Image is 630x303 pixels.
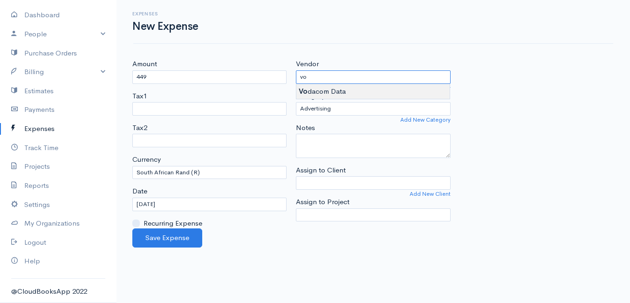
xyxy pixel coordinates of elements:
[132,228,202,248] button: Save Expense
[296,197,349,207] label: Assign to Project
[11,286,105,297] div: @CloudBooksApp 2022
[299,87,308,96] strong: Vo
[132,91,147,102] label: Tax1
[400,116,451,124] a: Add New Category
[132,186,147,197] label: Date
[132,154,161,165] label: Currency
[132,21,199,32] h1: New Expense
[132,11,199,16] h6: Expenses
[296,84,450,99] div: dacom Data
[144,218,202,229] label: Recurring Expense
[296,59,319,69] label: Vendor
[132,123,147,133] label: Tax2
[296,165,346,176] label: Assign to Client
[132,59,157,69] label: Amount
[296,123,315,133] label: Notes
[410,190,451,198] a: Add New Client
